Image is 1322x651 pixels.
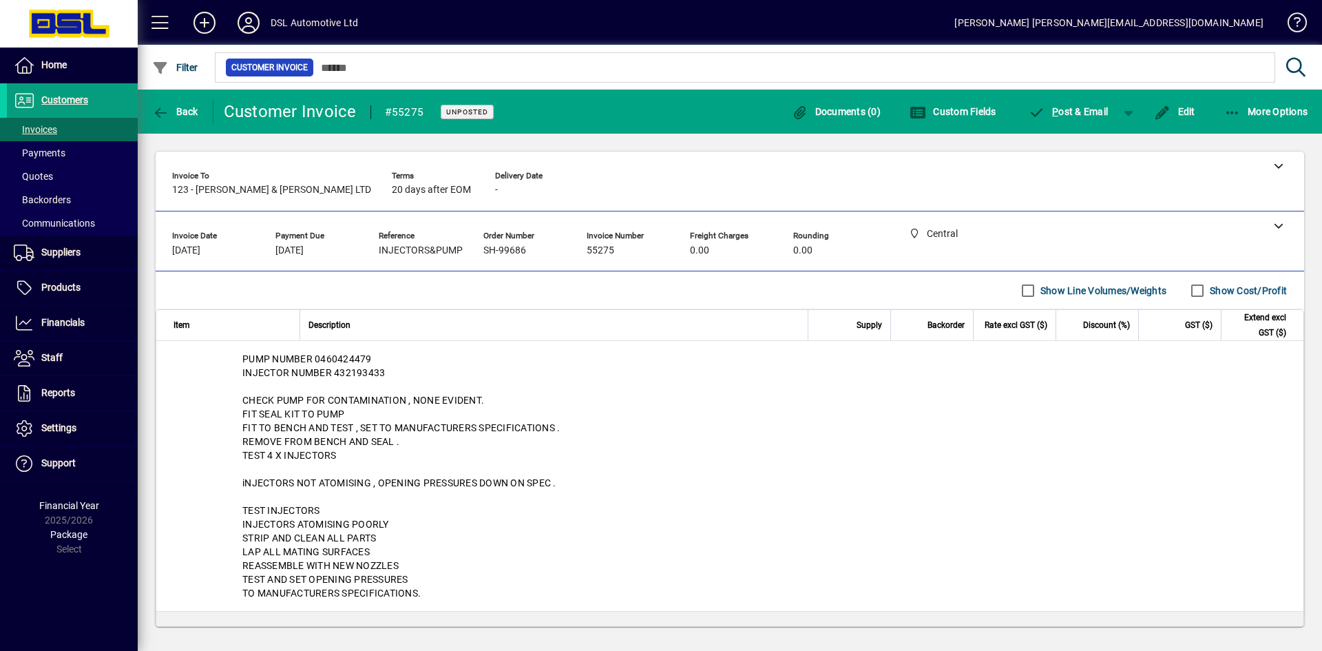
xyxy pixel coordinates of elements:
a: Knowledge Base [1277,3,1305,48]
span: Documents (0) [791,106,881,117]
app-page-header-button: Back [138,99,213,124]
div: [PERSON_NAME] [PERSON_NAME][EMAIL_ADDRESS][DOMAIN_NAME] [954,12,1263,34]
span: Description [308,318,350,333]
button: Add [182,10,227,35]
a: Staff [7,341,138,375]
span: Staff [41,352,63,363]
span: INJECTORS&PUMP [379,245,463,256]
span: Back [152,106,198,117]
span: Custom Fields [910,106,996,117]
a: Quotes [7,165,138,188]
a: Reports [7,376,138,411]
span: ost & Email [1029,106,1109,117]
span: Backorder [927,318,965,333]
span: [DATE] [172,245,200,256]
span: Supply [857,318,882,333]
span: Extend excl GST ($) [1230,310,1286,340]
button: More Options [1221,99,1312,124]
span: Item [174,318,190,333]
span: Quotes [14,171,53,182]
span: Invoices [14,124,57,135]
a: Support [7,446,138,481]
a: Settings [7,411,138,446]
a: Backorders [7,188,138,211]
span: Financials [41,317,85,328]
span: Unposted [446,107,488,116]
span: Edit [1154,106,1195,117]
span: - [495,185,498,196]
button: Post & Email [1022,99,1115,124]
span: Customer Invoice [231,61,308,74]
span: Package [50,529,87,540]
button: Profile [227,10,271,35]
span: Suppliers [41,247,81,258]
div: PUMP NUMBER 0460424479 INJECTOR NUMBER 432193433 CHECK PUMP FOR CONTAMINATION , NONE EVIDENT. FIT... [156,341,1303,611]
div: DSL Automotive Ltd [271,12,358,34]
a: Financials [7,306,138,340]
span: Discount (%) [1083,318,1130,333]
span: 0.00 [690,245,709,256]
span: 55275 [587,245,614,256]
span: Rate excl GST ($) [985,318,1047,333]
div: #55275 [385,101,424,123]
button: Custom Fields [906,99,1000,124]
span: 20 days after EOM [392,185,471,196]
span: Filter [152,62,198,73]
a: Payments [7,141,138,165]
span: Payments [14,147,65,158]
span: Settings [41,422,76,433]
a: Home [7,48,138,83]
div: Customer Invoice [224,101,357,123]
a: Suppliers [7,236,138,270]
span: Products [41,282,81,293]
span: 123 - [PERSON_NAME] & [PERSON_NAME] LTD [172,185,371,196]
span: Financial Year [39,500,99,511]
a: Invoices [7,118,138,141]
span: SH-99686 [483,245,526,256]
button: Documents (0) [788,99,884,124]
span: Customers [41,94,88,105]
span: GST ($) [1185,318,1213,333]
span: More Options [1224,106,1308,117]
label: Show Line Volumes/Weights [1038,284,1166,298]
span: Home [41,59,67,70]
span: Backorders [14,194,71,205]
button: Back [149,99,202,124]
button: Filter [149,55,202,80]
span: Reports [41,387,75,398]
a: Communications [7,211,138,235]
span: P [1052,106,1058,117]
button: Edit [1151,99,1199,124]
span: Communications [14,218,95,229]
span: Support [41,457,76,468]
span: [DATE] [275,245,304,256]
label: Show Cost/Profit [1207,284,1287,298]
a: Products [7,271,138,305]
span: 0.00 [793,245,812,256]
